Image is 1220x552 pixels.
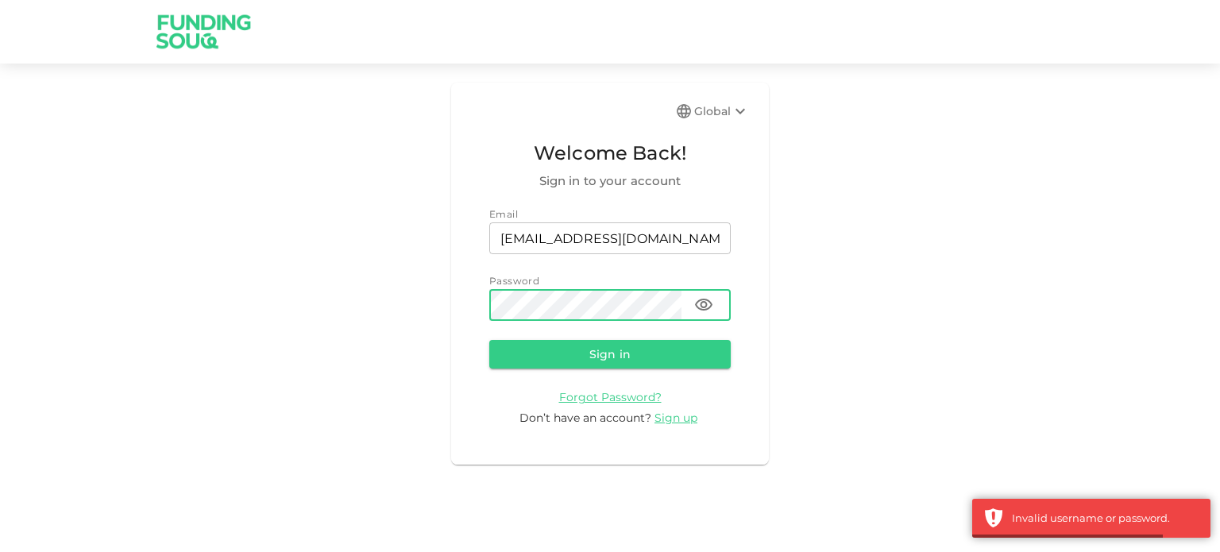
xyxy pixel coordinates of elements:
span: Don’t have an account? [519,411,651,425]
input: email [489,222,731,254]
span: Sign in to your account [489,172,731,191]
button: Sign in [489,340,731,369]
input: password [489,289,681,321]
div: Global [694,102,750,121]
a: Forgot Password? [559,389,662,404]
span: Email [489,208,518,220]
div: Invalid username or password. [1012,511,1199,527]
span: Welcome Back! [489,138,731,168]
span: Password [489,275,539,287]
span: Sign up [654,411,697,425]
span: Forgot Password? [559,390,662,404]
